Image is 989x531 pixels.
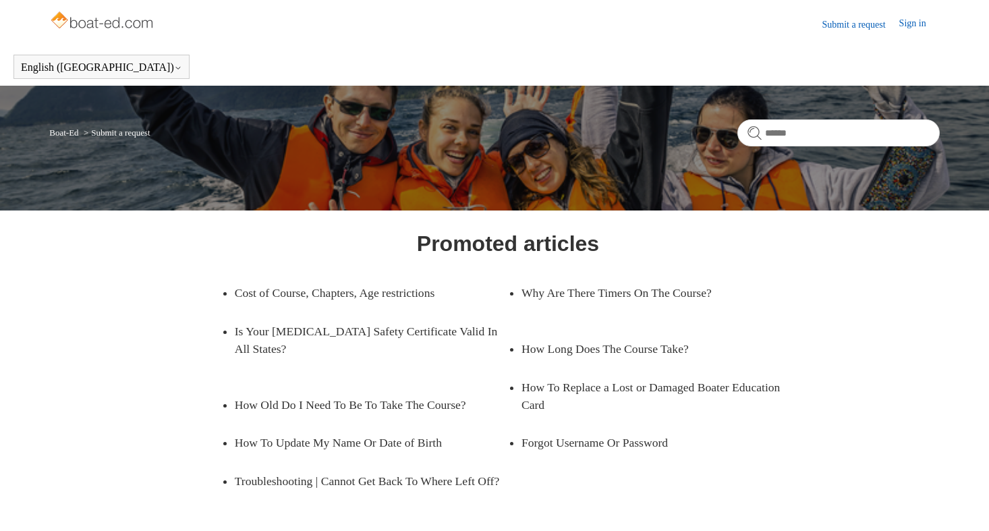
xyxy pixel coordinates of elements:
[235,386,488,424] a: How Old Do I Need To Be To Take The Course?
[235,424,488,462] a: How To Update My Name Or Date of Birth
[49,128,81,138] li: Boat-Ed
[737,119,940,146] input: Search
[417,227,599,260] h1: Promoted articles
[521,274,774,312] a: Why Are There Timers On The Course?
[899,16,940,32] a: Sign in
[235,462,508,500] a: Troubleshooting | Cannot Get Back To Where Left Off?
[235,274,488,312] a: Cost of Course, Chapters, Age restrictions
[235,312,508,368] a: Is Your [MEDICAL_DATA] Safety Certificate Valid In All States?
[21,61,182,74] button: English ([GEOGRAPHIC_DATA])
[822,18,899,32] a: Submit a request
[521,424,774,462] a: Forgot Username Or Password
[49,128,78,138] a: Boat-Ed
[81,128,150,138] li: Submit a request
[521,368,795,424] a: How To Replace a Lost or Damaged Boater Education Card
[521,330,774,368] a: How Long Does The Course Take?
[49,8,157,35] img: Boat-Ed Help Center home page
